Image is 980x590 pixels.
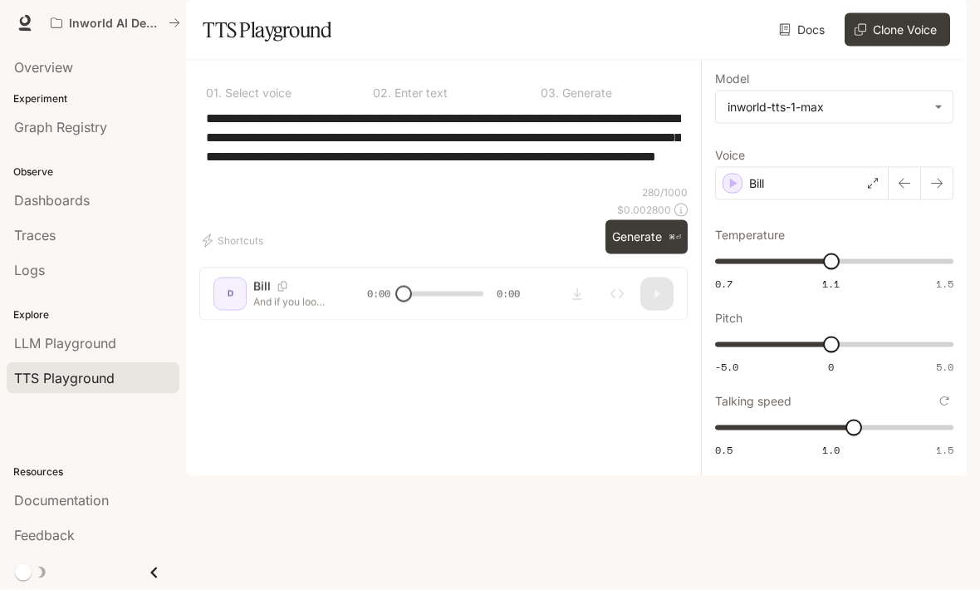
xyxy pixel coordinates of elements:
span: 0.7 [715,277,733,291]
button: Shortcuts [199,228,270,254]
div: inworld-tts-1-max [716,91,953,123]
button: All workspaces [43,7,188,40]
p: 280 / 1000 [642,185,688,199]
button: Clone Voice [845,13,950,47]
p: 0 1 . [206,87,222,99]
p: 0 3 . [541,87,559,99]
span: 0.5 [715,443,733,457]
h1: TTS Playground [203,13,331,47]
span: 5.0 [936,360,953,374]
p: Pitch [715,312,742,324]
p: Select voice [222,87,292,99]
p: Voice [715,150,745,161]
div: inworld-tts-1-max [728,99,926,116]
p: Generate [559,87,612,99]
p: 0 2 . [373,87,391,99]
p: Bill [749,175,764,192]
a: Docs [776,13,831,47]
button: Reset to default [935,392,953,411]
p: Talking speed [715,396,791,407]
span: 1.0 [822,443,840,457]
p: Model [715,73,749,85]
span: 1.5 [936,277,953,291]
p: ⌘⏎ [669,233,681,243]
button: Generate⌘⏎ [605,220,688,254]
p: Inworld AI Demos [69,17,162,31]
p: Temperature [715,229,785,241]
span: 0 [828,360,834,374]
span: 1.1 [822,277,840,291]
span: -5.0 [715,360,738,374]
span: 1.5 [936,443,953,457]
p: Enter text [391,87,448,99]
